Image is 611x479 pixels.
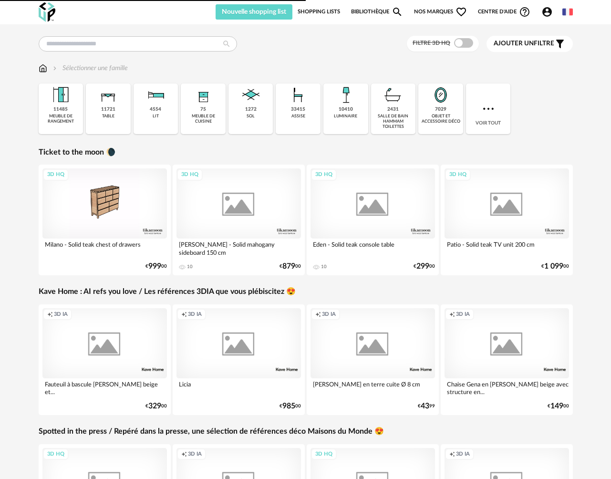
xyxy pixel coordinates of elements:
[445,169,471,181] div: 3D HQ
[487,36,573,52] button: Ajouter unfiltre Filter icon
[421,403,429,409] span: 43
[280,403,301,409] div: € 00
[421,114,460,125] div: objet et accessoire déco
[200,106,206,113] div: 75
[49,83,72,106] img: Meuble%20de%20rangement.png
[39,165,171,275] a: 3D HQ Milano - Solid teak chest of drawers €99900
[42,239,167,258] div: Milano - Solid teak chest of drawers
[311,239,435,258] div: Eden - Solid teak console table
[414,263,435,270] div: € 00
[311,378,435,397] div: [PERSON_NAME] en terre cuite Ø 8 cm
[39,63,47,73] img: svg+xml;base64,PHN2ZyB3aWR0aD0iMTYiIGhlaWdodD0iMTciIHZpZXdCb3g9IjAgMCAxNiAxNyIgZmlsbD0ibm9uZSIgeG...
[188,451,202,458] span: 3D IA
[173,304,305,415] a: Creation icon 3D IA Licia €98500
[449,451,455,458] span: Creation icon
[47,311,53,318] span: Creation icon
[176,239,301,258] div: [PERSON_NAME] - Solid mahogany sideboard 150 cm
[97,83,120,106] img: Table.png
[187,264,193,270] div: 10
[192,83,215,106] img: Rangement.png
[416,263,429,270] span: 299
[382,83,404,106] img: Salle%20de%20bain.png
[216,4,293,20] button: Nouvelle shopping list
[374,114,413,130] div: salle de bain hammam toilettes
[291,114,305,119] div: assise
[39,147,115,157] a: Ticket to the moon 🌘
[53,106,68,113] div: 11485
[334,114,357,119] div: luminaire
[41,114,81,125] div: meuble de rangement
[311,169,337,181] div: 3D HQ
[298,4,340,20] a: Shopping Lists
[494,40,534,47] span: Ajouter un
[184,114,223,125] div: meuble de cuisine
[42,378,167,397] div: Fauteuil à bascule [PERSON_NAME] beige et...
[39,287,296,297] a: Kave Home : AI refs you love / Les références 3DIA que vous plébiscitez 😍
[177,169,203,181] div: 3D HQ
[54,311,68,318] span: 3D IA
[145,403,167,409] div: € 00
[550,403,563,409] span: 149
[429,83,452,106] img: Miroir.png
[441,165,573,275] a: 3D HQ Patio - Solid teak TV unit 200 cm €1 09900
[562,7,573,17] img: fr
[466,83,511,134] div: Voir tout
[456,311,470,318] span: 3D IA
[307,165,439,275] a: 3D HQ Eden - Solid teak console table 10 €29900
[481,101,496,116] img: more.7b13dc1.svg
[51,63,59,73] img: svg+xml;base64,PHN2ZyB3aWR0aD0iMTYiIGhlaWdodD0iMTYiIHZpZXdCb3g9IjAgMCAxNiAxNiIgZmlsbD0ibm9uZSIgeG...
[150,106,161,113] div: 4554
[145,263,167,270] div: € 00
[418,403,435,409] div: € 99
[307,304,439,415] a: Creation icon 3D IA [PERSON_NAME] en terre cuite Ø 8 cm €4399
[519,6,530,18] span: Help Circle Outline icon
[414,4,467,20] span: Nos marques
[222,9,286,15] span: Nouvelle shopping list
[435,106,446,113] div: 7029
[449,311,455,318] span: Creation icon
[176,378,301,397] div: Licia
[181,451,187,458] span: Creation icon
[181,311,187,318] span: Creation icon
[541,263,569,270] div: € 00
[144,83,167,106] img: Literie.png
[548,403,569,409] div: € 00
[102,114,114,119] div: table
[456,6,467,18] span: Heart Outline icon
[445,239,569,258] div: Patio - Solid teak TV unit 200 cm
[541,6,553,18] span: Account Circle icon
[173,165,305,275] a: 3D HQ [PERSON_NAME] - Solid mahogany sideboard 150 cm 10 €87900
[334,83,357,106] img: Luminaire.png
[315,311,321,318] span: Creation icon
[153,114,159,119] div: lit
[39,304,171,415] a: Creation icon 3D IA Fauteuil à bascule [PERSON_NAME] beige et... €32900
[441,304,573,415] a: Creation icon 3D IA Chaise Gena en [PERSON_NAME] beige avec structure en... €14900
[478,6,531,18] span: Centre d'aideHelp Circle Outline icon
[39,2,55,22] img: OXP
[148,403,161,409] span: 329
[311,448,337,460] div: 3D HQ
[322,311,336,318] span: 3D IA
[282,403,295,409] span: 985
[291,106,305,113] div: 33415
[101,106,115,113] div: 11721
[287,83,310,106] img: Assise.png
[148,263,161,270] span: 999
[39,427,384,437] a: Spotted in the press / Repéré dans la presse, une sélection de références déco Maisons du Monde 😍
[554,38,566,50] span: Filter icon
[494,40,554,48] span: filtre
[239,83,262,106] img: Sol.png
[282,263,295,270] span: 879
[413,40,450,46] span: Filtre 3D HQ
[456,451,470,458] span: 3D IA
[544,263,563,270] span: 1 099
[392,6,403,18] span: Magnify icon
[541,6,557,18] span: Account Circle icon
[51,63,128,73] div: Sélectionner une famille
[247,114,255,119] div: sol
[339,106,353,113] div: 10410
[43,448,69,460] div: 3D HQ
[445,378,569,397] div: Chaise Gena en [PERSON_NAME] beige avec structure en...
[280,263,301,270] div: € 00
[351,4,404,20] a: BibliothèqueMagnify icon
